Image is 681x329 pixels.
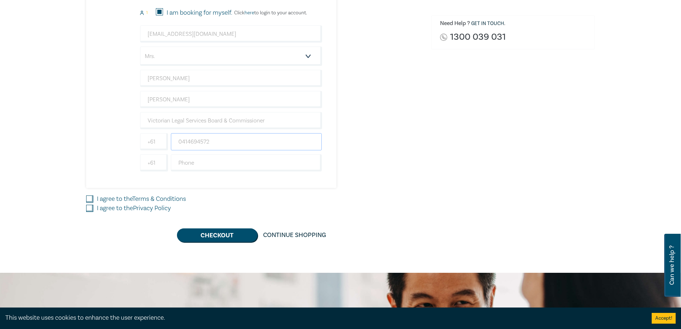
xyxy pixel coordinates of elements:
[140,112,322,129] input: Company
[140,25,322,43] input: Attendee Email*
[232,10,307,16] p: Click to login to your account.
[146,10,148,15] small: 1
[171,154,322,171] input: Phone
[5,313,641,323] div: This website uses cookies to enhance the user experience.
[140,91,322,108] input: Last Name*
[440,20,589,27] h6: Need Help ? .
[668,238,675,292] span: Can we help ?
[652,313,676,324] button: Accept cookies
[450,32,506,42] a: 1300 039 031
[133,204,171,212] a: Privacy Policy
[471,20,504,27] a: Get in touch
[97,204,171,213] label: I agree to the
[140,70,322,87] input: First Name*
[140,133,168,150] input: +61
[140,154,168,171] input: +61
[177,228,257,242] button: Checkout
[97,194,186,204] label: I agree to the
[167,8,232,18] label: I am booking for myself.
[257,228,332,242] a: Continue Shopping
[132,195,186,203] a: Terms & Conditions
[245,10,254,16] a: here
[171,133,322,150] input: Mobile*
